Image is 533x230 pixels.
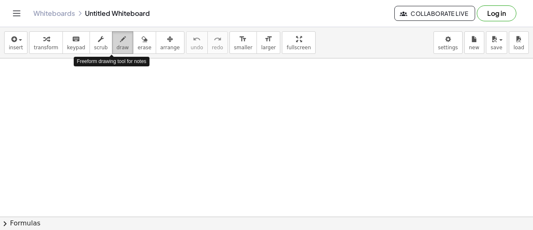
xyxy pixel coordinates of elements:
[469,45,479,51] span: new
[438,45,458,51] span: settings
[394,6,475,21] button: Collaborate Live
[137,45,151,51] span: erase
[286,45,311,51] span: fullscreen
[112,31,134,54] button: draw
[29,31,63,54] button: transform
[214,34,222,44] i: redo
[191,45,203,51] span: undo
[261,45,276,51] span: larger
[117,45,129,51] span: draw
[186,31,208,54] button: undoundo
[67,45,85,51] span: keypad
[513,45,524,51] span: load
[433,31,463,54] button: settings
[491,45,502,51] span: save
[34,45,58,51] span: transform
[477,5,516,21] button: Log in
[464,31,484,54] button: new
[229,31,257,54] button: format_sizesmaller
[62,31,90,54] button: keyboardkeypad
[401,10,468,17] span: Collaborate Live
[264,34,272,44] i: format_size
[212,45,223,51] span: redo
[160,45,180,51] span: arrange
[509,31,529,54] button: load
[90,31,112,54] button: scrub
[9,45,23,51] span: insert
[74,57,150,66] div: Freeform drawing tool for notes
[156,31,184,54] button: arrange
[133,31,156,54] button: erase
[234,45,252,51] span: smaller
[282,31,315,54] button: fullscreen
[94,45,108,51] span: scrub
[207,31,228,54] button: redoredo
[239,34,247,44] i: format_size
[4,31,27,54] button: insert
[193,34,201,44] i: undo
[257,31,280,54] button: format_sizelarger
[72,34,80,44] i: keyboard
[10,7,23,20] button: Toggle navigation
[486,31,507,54] button: save
[33,9,75,18] a: Whiteboards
